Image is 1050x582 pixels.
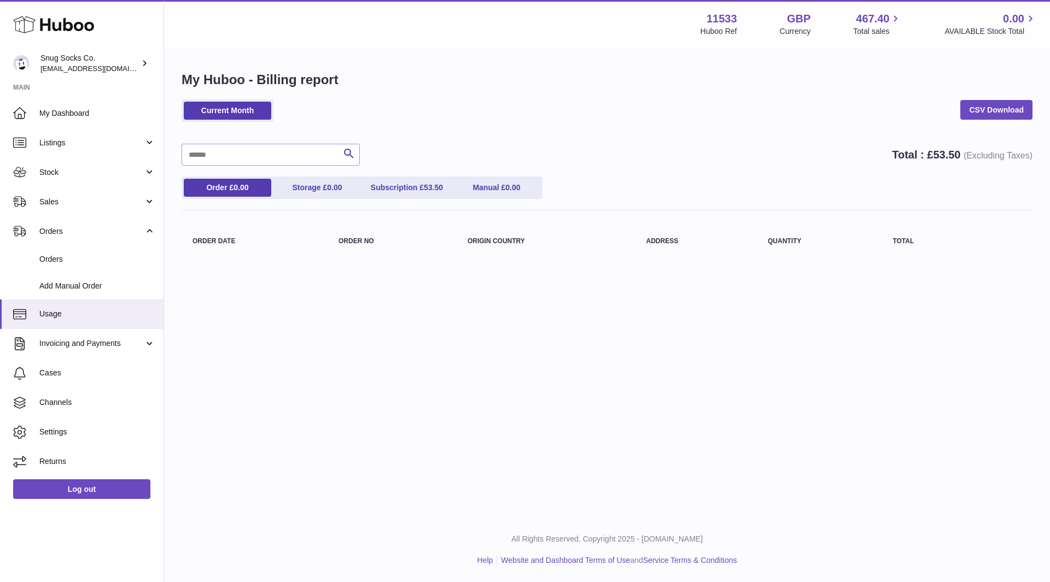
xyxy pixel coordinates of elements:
strong: GBP [787,11,810,26]
div: Currency [780,26,811,37]
span: 467.40 [856,11,889,26]
span: Listings [39,138,144,148]
th: Origin Country [457,227,635,256]
a: 0.00 AVAILABLE Stock Total [944,11,1037,37]
span: My Dashboard [39,108,155,119]
span: Total sales [853,26,902,37]
span: [EMAIL_ADDRESS][DOMAIN_NAME] [40,64,161,73]
span: Returns [39,456,155,467]
a: Website and Dashboard Terms of Use [501,556,630,565]
span: Orders [39,254,155,264]
span: 0.00 [234,183,248,192]
span: Invoicing and Payments [39,338,144,349]
a: CSV Download [960,100,1032,120]
span: (Excluding Taxes) [964,151,1032,160]
a: Service Terms & Conditions [643,556,737,565]
span: Sales [39,197,144,207]
th: Address [635,227,757,256]
span: Channels [39,397,155,408]
strong: 11533 [707,11,737,26]
a: Subscription £53.50 [363,179,451,197]
a: Current Month [184,102,271,120]
span: Cases [39,368,155,378]
h1: My Huboo - Billing report [182,71,1032,89]
span: 0.00 [1003,11,1024,26]
a: Help [477,556,493,565]
span: Usage [39,309,155,319]
p: All Rights Reserved. Copyright 2025 - [DOMAIN_NAME] [173,534,1041,544]
a: Log out [13,479,150,499]
th: Quantity [757,227,882,256]
a: Manual £0.00 [453,179,540,197]
span: Orders [39,226,144,237]
span: AVAILABLE Stock Total [944,26,1037,37]
a: 467.40 Total sales [853,11,902,37]
div: Snug Socks Co. [40,53,139,74]
span: 0.00 [327,183,342,192]
th: Order no [328,227,457,256]
span: 53.50 [933,149,960,161]
a: Storage £0.00 [273,179,361,197]
th: Total [882,227,979,256]
strong: Total : £ [892,149,1032,161]
span: 53.50 [424,183,443,192]
span: Stock [39,167,144,178]
span: Add Manual Order [39,281,155,291]
span: Settings [39,427,155,437]
div: Huboo Ref [701,26,737,37]
li: and [497,555,737,566]
img: info@snugsocks.co.uk [13,55,30,72]
th: Order Date [182,227,328,256]
span: 0.00 [505,183,520,192]
a: Order £0.00 [184,179,271,197]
